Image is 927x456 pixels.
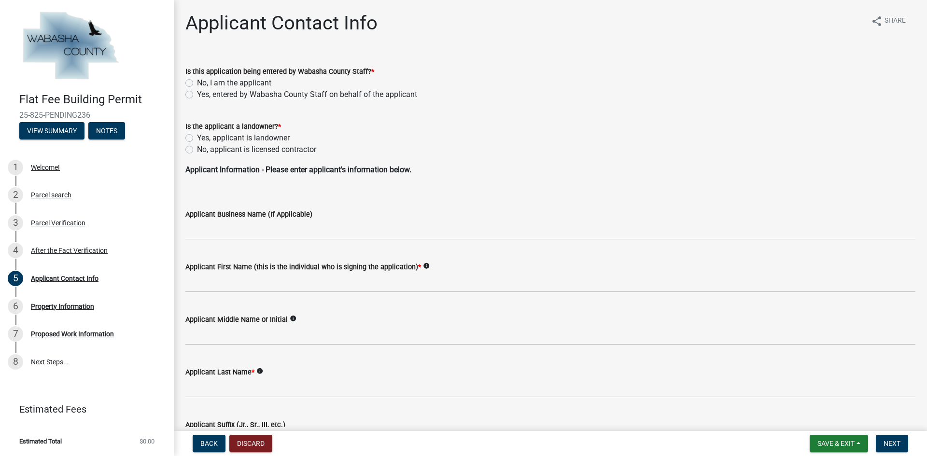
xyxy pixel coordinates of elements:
[140,438,154,444] span: $0.00
[185,422,285,428] label: Applicant Suffix (Jr., Sr., III, etc.)
[31,164,60,171] div: Welcome!
[229,435,272,452] button: Discard
[19,111,154,120] span: 25-825-PENDING236
[863,12,913,30] button: shareShare
[185,317,288,323] label: Applicant Middle Name or Initial
[31,275,98,282] div: Applicant Contact Info
[193,435,225,452] button: Back
[185,211,312,218] label: Applicant Business Name (If Applicable)
[256,368,263,374] i: info
[88,122,125,139] button: Notes
[885,15,906,27] span: Share
[810,435,868,452] button: Save & Exit
[290,315,296,322] i: info
[423,263,430,269] i: info
[19,127,84,135] wm-modal-confirm: Summary
[31,303,94,310] div: Property Information
[871,15,883,27] i: share
[8,354,23,370] div: 8
[8,299,23,314] div: 6
[884,440,900,447] span: Next
[197,77,271,89] label: No, I am the applicant
[197,144,316,155] label: No, applicant is licensed contractor
[197,89,417,100] label: Yes, entered by Wabasha County Staff on behalf of the applicant
[8,400,158,419] a: Estimated Fees
[185,369,254,376] label: Applicant Last Name
[8,160,23,175] div: 1
[185,264,421,271] label: Applicant First Name (this is the individual who is signing the application)
[31,192,71,198] div: Parcel search
[19,93,166,107] h4: Flat Fee Building Permit
[817,440,855,447] span: Save & Exit
[19,10,122,83] img: Wabasha County, Minnesota
[197,132,290,144] label: Yes, applicant is landowner
[31,331,114,337] div: Proposed Work Information
[8,243,23,258] div: 4
[200,440,218,447] span: Back
[8,326,23,342] div: 7
[8,187,23,203] div: 2
[19,438,62,444] span: Estimated Total
[185,124,281,130] label: Is the applicant a landowner?
[88,127,125,135] wm-modal-confirm: Notes
[185,12,378,35] h1: Applicant Contact Info
[876,435,908,452] button: Next
[185,69,374,75] label: Is this application being entered by Wabasha County Staff?
[8,215,23,231] div: 3
[185,165,411,174] strong: Applicant Information - Please enter applicant's information below.
[8,271,23,286] div: 5
[19,122,84,139] button: View Summary
[31,247,108,254] div: After the Fact Verification
[31,220,85,226] div: Parcel Verification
